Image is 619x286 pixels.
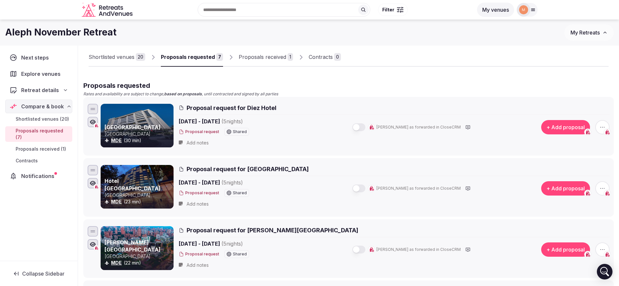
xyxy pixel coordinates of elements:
[376,186,461,191] span: [PERSON_NAME] as forwarded in CloseCRM
[111,198,122,205] button: MDE
[233,191,247,195] span: Shared
[82,3,134,17] svg: Retreats and Venues company logo
[597,264,612,279] div: Open Intercom Messenger
[21,86,59,94] span: Retreat details
[564,24,614,41] button: My Retreats
[216,53,223,61] div: 7
[179,240,293,248] span: [DATE] - [DATE]
[378,4,408,16] button: Filter
[477,3,514,17] button: My venues
[105,137,172,144] div: (30 min)
[477,7,514,13] a: My venues
[21,102,64,110] span: Compare & book
[105,131,172,137] p: [GEOGRAPHIC_DATA]
[21,70,63,78] span: Explore venues
[288,53,293,61] div: 1
[187,226,358,234] span: Proposal request for [PERSON_NAME][GEOGRAPHIC_DATA]
[5,126,72,142] a: Proposals requested (7)
[179,179,293,186] span: [DATE] - [DATE]
[105,198,172,205] div: (23 min)
[179,129,219,135] button: Proposal request
[16,116,69,122] span: Shortlisted venues (20)
[5,169,72,183] a: Notifications
[105,253,172,260] p: [GEOGRAPHIC_DATA]
[221,118,243,125] span: ( 5 night s )
[111,138,122,143] a: MDE
[376,247,461,252] span: [PERSON_NAME] as forwarded in CloseCRM
[541,181,590,196] button: + Add proposal
[105,260,172,266] div: (22 min)
[382,7,394,13] span: Filter
[21,172,57,180] span: Notifications
[570,29,600,36] span: My Retreats
[179,190,219,196] button: Proposal request
[111,260,122,266] a: MDE
[5,156,72,165] a: Contracts
[233,252,247,256] span: Shared
[221,179,243,186] span: ( 5 night s )
[187,165,309,173] span: Proposal request for [GEOGRAPHIC_DATA]
[187,104,276,112] span: Proposal request for Diez Hotel
[161,48,223,67] a: Proposals requested7
[136,53,145,61] div: 20
[5,51,72,64] a: Next steps
[105,178,161,191] a: Hotel [GEOGRAPHIC_DATA]
[187,201,209,207] span: Add notes
[233,130,247,134] span: Shared
[187,262,209,268] span: Add notes
[161,53,215,61] div: Proposals requested
[239,48,293,67] a: Proposals received1
[82,3,134,17] a: Visit the homepage
[376,125,461,130] span: [PERSON_NAME] as forwarded in CloseCRM
[89,48,145,67] a: Shortlisted venues20
[309,48,341,67] a: Contracts0
[16,128,70,141] span: Proposals requested (7)
[5,67,72,81] a: Explore venues
[111,137,122,144] button: MDE
[239,53,286,61] div: Proposals received
[221,240,243,247] span: ( 5 night s )
[83,91,614,97] p: Rates and availability are subject to change, , until contracted and signed by all parties
[21,54,51,61] span: Next steps
[164,91,202,96] strong: based on proposals
[334,53,341,61] div: 0
[105,239,161,253] a: [PERSON_NAME][GEOGRAPHIC_DATA]
[5,115,72,124] a: Shortlisted venues (20)
[111,199,122,204] a: MDE
[83,81,614,90] h2: Proposals requested
[179,117,293,125] span: [DATE] - [DATE]
[105,124,161,130] a: [GEOGRAPHIC_DATA]
[519,5,528,14] img: marina
[89,53,134,61] div: Shortlisted venues
[22,270,64,277] span: Collapse Sidebar
[105,192,172,198] p: [GEOGRAPHIC_DATA]
[5,144,72,154] a: Proposals received (1)
[179,252,219,257] button: Proposal request
[309,53,333,61] div: Contracts
[541,120,590,134] button: + Add proposal
[5,26,117,39] h1: Aleph November Retreat
[16,146,66,152] span: Proposals received (1)
[5,266,72,281] button: Collapse Sidebar
[16,157,38,164] span: Contracts
[541,242,590,257] button: + Add proposal
[187,140,209,146] span: Add notes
